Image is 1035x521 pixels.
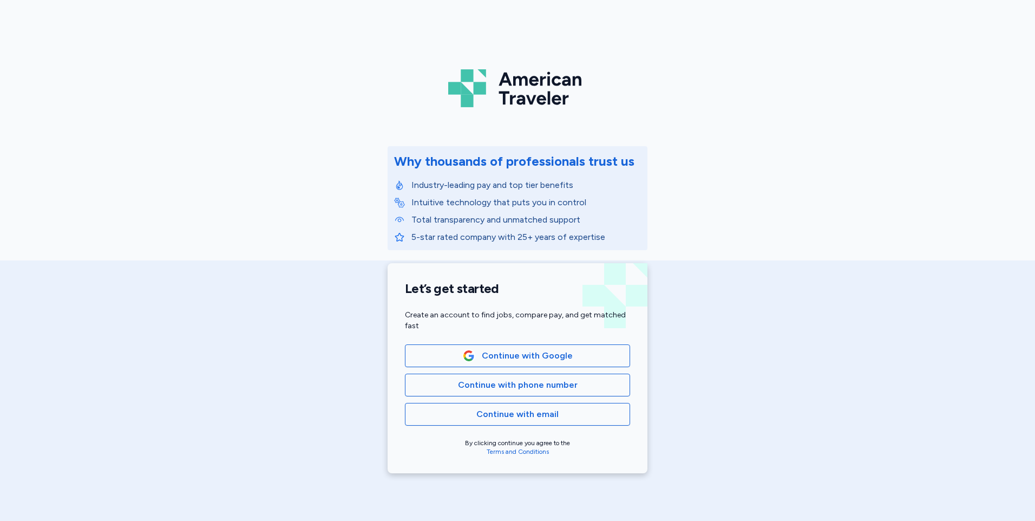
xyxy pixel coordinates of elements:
p: Intuitive technology that puts you in control [411,196,641,209]
div: Create an account to find jobs, compare pay, and get matched fast [405,310,630,331]
div: Why thousands of professionals trust us [394,153,634,170]
span: Continue with phone number [458,379,578,392]
button: Continue with email [405,403,630,426]
span: Continue with Google [482,349,573,362]
span: Continue with email [476,408,559,421]
img: Logo [448,65,587,112]
a: Terms and Conditions [487,448,549,455]
h1: Let’s get started [405,281,630,297]
img: Google Logo [463,350,475,362]
button: Continue with phone number [405,374,630,396]
p: Industry-leading pay and top tier benefits [411,179,641,192]
div: By clicking continue you agree to the [405,439,630,456]
p: 5-star rated company with 25+ years of expertise [411,231,641,244]
button: Google LogoContinue with Google [405,344,630,367]
p: Total transparency and unmatched support [411,213,641,226]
